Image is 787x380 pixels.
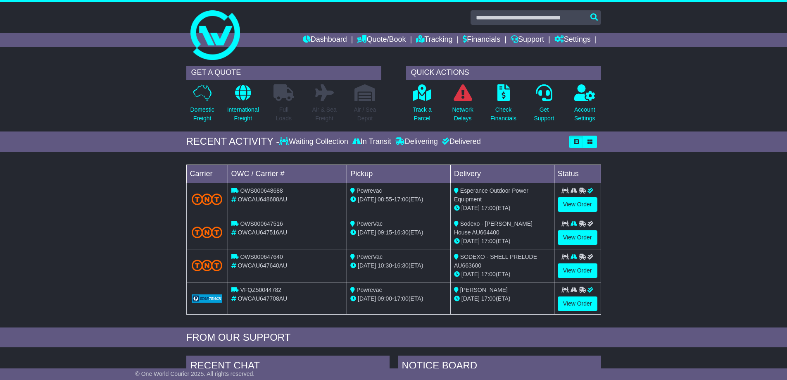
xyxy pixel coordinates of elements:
span: 10:30 [378,262,392,269]
span: OWCAU648688AU [238,196,287,203]
a: AccountSettings [574,84,596,127]
span: SODEXO - SHELL PRELUDE AU663600 [454,253,537,269]
a: Support [511,33,544,47]
span: VFQZ50044782 [240,287,281,293]
span: 09:15 [378,229,392,236]
span: Esperance Outdoor Power Equipment [454,187,528,203]
a: CheckFinancials [490,84,517,127]
p: Check Financials [490,105,516,123]
a: GetSupport [533,84,554,127]
div: - (ETA) [350,195,447,204]
div: Waiting Collection [279,137,350,146]
td: Status [554,165,601,183]
a: Financials [463,33,500,47]
span: [DATE] [358,295,376,302]
span: [DATE] [358,196,376,203]
span: 16:30 [394,262,409,269]
a: View Order [558,230,597,245]
p: Domestic Freight [190,105,214,123]
div: - (ETA) [350,294,447,303]
div: FROM OUR SUPPORT [186,332,601,344]
div: (ETA) [454,237,551,246]
td: Carrier [186,165,228,183]
a: NetworkDelays [452,84,473,127]
p: Full Loads [273,105,294,123]
p: Track a Parcel [413,105,432,123]
span: [DATE] [461,205,480,211]
span: OWCAU647640AU [238,262,287,269]
td: Delivery [450,165,554,183]
span: 09:00 [378,295,392,302]
span: OWS000648688 [240,187,283,194]
span: 17:00 [481,271,496,277]
span: 17:00 [394,196,409,203]
p: Network Delays [452,105,473,123]
span: Powrevac [357,187,382,194]
span: PowerVac [357,253,383,260]
span: 17:00 [394,295,409,302]
p: Account Settings [574,105,595,123]
span: [DATE] [461,238,480,244]
span: [PERSON_NAME] [460,287,508,293]
p: Air & Sea Freight [312,105,337,123]
div: - (ETA) [350,261,447,270]
span: [DATE] [461,295,480,302]
div: (ETA) [454,294,551,303]
span: [DATE] [358,229,376,236]
a: View Order [558,263,597,278]
span: 17:00 [481,205,496,211]
span: 17:00 [481,295,496,302]
div: - (ETA) [350,228,447,237]
span: OWS000647640 [240,253,283,260]
a: Tracking [416,33,452,47]
span: [DATE] [358,262,376,269]
span: 08:55 [378,196,392,203]
a: View Order [558,296,597,311]
img: GetCarrierServiceLogo [192,294,223,303]
a: Quote/Book [357,33,406,47]
span: OWCAU647516AU [238,229,287,236]
div: In Transit [350,137,393,146]
a: View Order [558,197,597,212]
td: Pickup [347,165,451,183]
span: 16:30 [394,229,409,236]
div: QUICK ACTIONS [406,66,601,80]
div: (ETA) [454,204,551,213]
img: TNT_Domestic.png [192,194,223,205]
a: Track aParcel [412,84,432,127]
div: Delivered [440,137,481,146]
span: OWS000647516 [240,220,283,227]
div: (ETA) [454,270,551,279]
p: Air / Sea Depot [354,105,376,123]
p: Get Support [534,105,554,123]
a: Dashboard [303,33,347,47]
div: Delivering [393,137,440,146]
a: InternationalFreight [227,84,259,127]
p: International Freight [227,105,259,123]
td: OWC / Carrier # [228,165,347,183]
div: RECENT CHAT [186,356,390,378]
a: DomesticFreight [190,84,214,127]
span: PowerVac [357,220,383,227]
img: TNT_Domestic.png [192,227,223,238]
span: [DATE] [461,271,480,277]
span: © One World Courier 2025. All rights reserved. [136,370,255,377]
div: GET A QUOTE [186,66,381,80]
span: Sodexo - [PERSON_NAME] House AU664400 [454,220,533,236]
div: RECENT ACTIVITY - [186,136,280,148]
span: OWCAU647708AU [238,295,287,302]
div: NOTICE BOARD [398,356,601,378]
img: TNT_Domestic.png [192,260,223,271]
a: Settings [554,33,591,47]
span: 17:00 [481,238,496,244]
span: Powrevac [357,287,382,293]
